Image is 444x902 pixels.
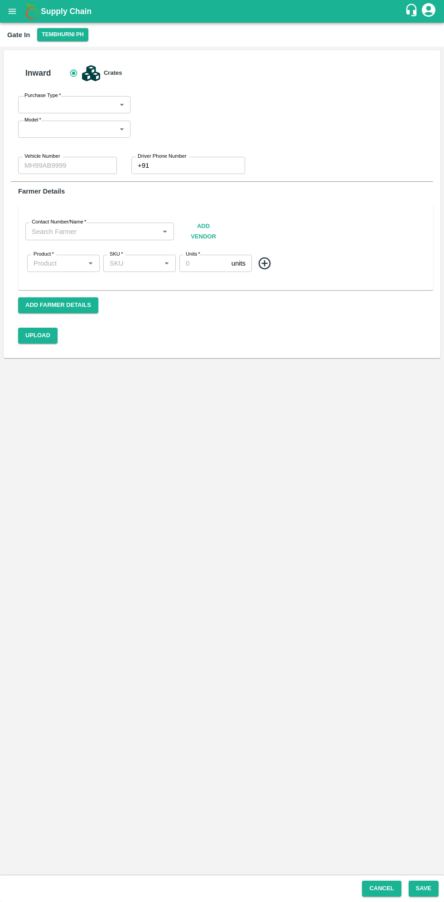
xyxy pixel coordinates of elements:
[420,2,437,21] div: account of current user
[82,65,100,82] img: crates
[138,153,187,160] label: Driver Phone Number
[32,218,86,226] label: Contact Number/Name
[181,212,226,251] button: Add Vendor
[18,328,58,344] button: Upload
[179,255,228,272] input: 0
[37,28,88,41] button: Select DC
[186,251,200,258] label: Units
[362,881,401,897] button: Cancel
[41,7,92,16] b: Supply Chain
[405,3,420,19] div: customer-support
[85,257,97,269] button: Open
[232,258,246,268] p: units
[106,257,158,269] input: SKU
[28,225,156,237] input: Search Farmer
[161,257,173,269] button: Open
[30,257,82,269] input: Product
[24,92,61,99] label: Purchase Type
[34,251,54,258] label: Product
[104,69,122,76] b: Crates
[18,297,98,313] button: Add Farmer Details
[7,31,30,39] b: Gate In
[23,2,41,20] img: logo
[24,116,41,124] label: Model
[110,251,123,258] label: SKU
[18,157,117,174] input: MH99AB9999
[2,1,23,22] button: open drawer
[18,67,65,79] h6: Inward
[138,160,149,170] p: +91
[409,881,439,897] button: Save
[24,153,60,160] label: Vehicle Number
[159,225,171,237] button: Open
[41,5,405,18] a: Supply Chain
[18,188,65,195] b: Farmer Details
